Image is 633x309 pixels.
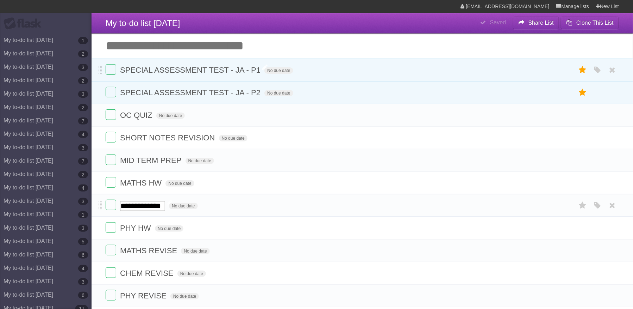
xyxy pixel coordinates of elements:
label: Done [106,64,116,75]
b: 1 [78,37,88,44]
b: 3 [78,91,88,98]
b: 4 [78,265,88,272]
span: SPECIAL ASSESSMENT TEST - JA - P2 [120,88,262,97]
b: Clone This List [576,20,614,26]
span: No due date [177,271,206,277]
b: Saved [490,19,506,25]
b: 3 [78,278,88,285]
span: MATHS REVISE [120,246,179,255]
b: 3 [78,225,88,232]
span: PHY HW [120,224,153,232]
span: No due date [155,225,183,232]
b: 7 [78,117,88,125]
span: No due date [186,158,214,164]
span: My to-do list [DATE] [106,18,180,28]
span: MID TERM PREP [120,156,183,165]
label: Done [106,109,116,120]
span: No due date [170,293,199,299]
b: Share List [528,20,554,26]
label: Done [106,154,116,165]
label: Done [106,245,116,255]
b: 1 [78,211,88,218]
span: SHORT NOTES REVISION [120,133,217,142]
b: 7 [78,158,88,165]
b: 3 [78,64,88,71]
b: 6 [78,292,88,299]
button: Share List [513,17,559,29]
span: No due date [156,113,185,119]
label: Done [106,222,116,233]
b: 2 [78,77,88,84]
b: 3 [78,144,88,151]
label: Star task [576,87,589,98]
span: No due date [165,180,194,187]
span: No due date [219,135,247,141]
b: 2 [78,50,88,57]
button: Clone This List [561,17,619,29]
b: 6 [78,252,88,259]
span: No due date [264,90,293,96]
label: Done [106,177,116,188]
label: Done [106,87,116,97]
b: 2 [78,171,88,178]
span: No due date [169,203,198,209]
span: No due date [264,67,293,74]
b: 4 [78,131,88,138]
b: 5 [78,238,88,245]
label: Star task [576,200,589,211]
b: 3 [78,198,88,205]
span: CHEM REVISE [120,269,175,278]
span: PHY REVISE [120,291,168,300]
span: No due date [181,248,209,254]
b: 4 [78,184,88,192]
span: SPECIAL ASSESSMENT TEST - JA - P1 [120,66,262,74]
label: Star task [576,64,589,76]
label: Done [106,290,116,301]
span: MATHS HW [120,178,163,187]
b: 2 [78,104,88,111]
label: Done [106,267,116,278]
span: OC QUIZ [120,111,154,120]
label: Done [106,132,116,143]
div: Flask [4,17,46,30]
label: Done [106,200,116,210]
